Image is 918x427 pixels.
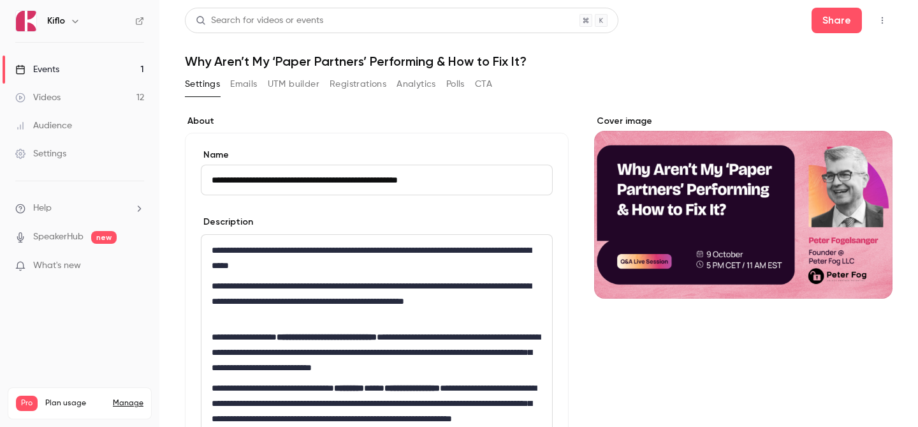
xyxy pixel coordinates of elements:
[16,11,36,31] img: Kiflo
[16,396,38,411] span: Pro
[475,74,492,94] button: CTA
[15,119,72,132] div: Audience
[33,230,84,244] a: SpeakerHub
[185,74,220,94] button: Settings
[196,14,323,27] div: Search for videos or events
[15,147,66,160] div: Settings
[15,63,59,76] div: Events
[812,8,862,33] button: Share
[230,74,257,94] button: Emails
[594,115,892,128] label: Cover image
[330,74,386,94] button: Registrations
[47,15,65,27] h6: Kiflo
[201,216,253,228] label: Description
[397,74,436,94] button: Analytics
[201,149,553,161] label: Name
[594,115,892,299] section: Cover image
[33,259,81,273] span: What's new
[33,202,52,215] span: Help
[113,398,143,408] a: Manage
[446,74,465,94] button: Polls
[45,398,105,408] span: Plan usage
[185,54,892,69] h1: Why Aren’t My ‘Paper Partners’ Performing & How to Fix It?
[185,115,569,128] label: About
[129,260,144,272] iframe: Noticeable Trigger
[268,74,319,94] button: UTM builder
[15,202,144,215] li: help-dropdown-opener
[15,91,61,104] div: Videos
[91,231,117,244] span: new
